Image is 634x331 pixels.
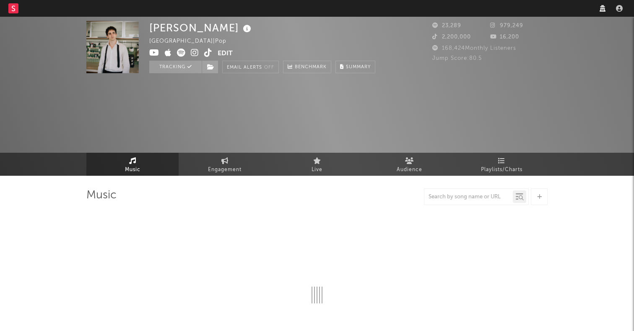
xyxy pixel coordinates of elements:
[208,165,242,175] span: Engagement
[271,153,363,176] a: Live
[218,49,233,59] button: Edit
[455,153,548,176] a: Playlists/Charts
[363,153,455,176] a: Audience
[490,34,519,40] span: 16,200
[335,61,375,73] button: Summary
[397,165,422,175] span: Audience
[312,165,322,175] span: Live
[432,34,471,40] span: 2,200,000
[432,23,461,28] span: 23,289
[432,46,516,51] span: 168,424 Monthly Listeners
[222,61,279,73] button: Email AlertsOff
[346,65,371,69] span: Summary
[125,165,140,175] span: Music
[86,153,179,176] a: Music
[490,23,523,28] span: 979,249
[149,36,236,46] div: [GEOGRAPHIC_DATA] | Pop
[149,21,253,35] div: [PERSON_NAME]
[264,65,274,70] em: Off
[295,62,327,72] span: Benchmark
[149,61,202,73] button: Tracking
[432,56,482,61] span: Jump Score: 80.5
[283,61,331,73] a: Benchmark
[481,165,522,175] span: Playlists/Charts
[424,194,513,200] input: Search by song name or URL
[179,153,271,176] a: Engagement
